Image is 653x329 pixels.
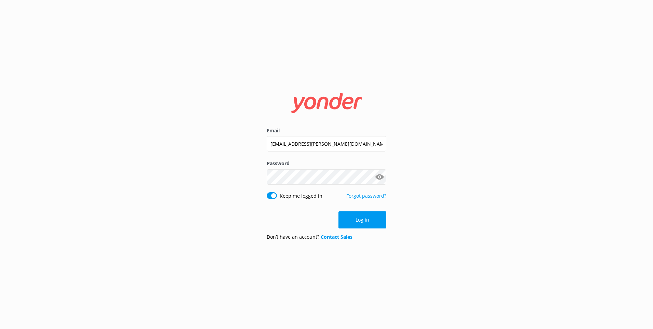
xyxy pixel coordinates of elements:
[373,170,386,184] button: Show password
[280,192,322,200] label: Keep me logged in
[338,211,386,228] button: Log in
[321,234,352,240] a: Contact Sales
[267,127,386,134] label: Email
[346,193,386,199] a: Forgot password?
[267,160,386,167] label: Password
[267,233,352,241] p: Don’t have an account?
[267,136,386,152] input: user@emailaddress.com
